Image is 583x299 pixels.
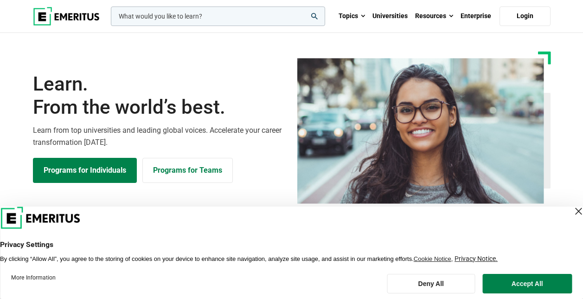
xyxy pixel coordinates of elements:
[33,124,286,148] p: Learn from top universities and leading global voices. Accelerate your career transformation [DATE].
[111,6,325,26] input: woocommerce-product-search-field-0
[500,6,551,26] a: Login
[33,158,137,183] a: Explore Programs
[33,96,286,119] span: From the world’s best.
[142,158,233,183] a: Explore for Business
[297,58,544,204] img: Learn from the world's best
[33,72,286,119] h1: Learn.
